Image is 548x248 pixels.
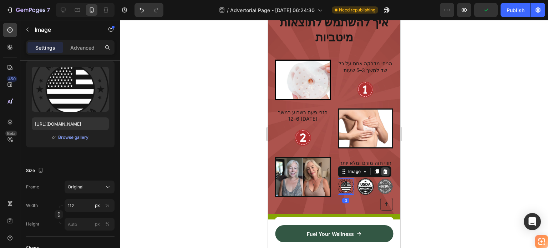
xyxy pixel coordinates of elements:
span: Original [68,184,83,190]
div: px [95,202,100,209]
div: Undo/Redo [135,3,163,17]
p: חזרי פעם בשבוע במשך 6–12 [DATE] [8,89,62,102]
button: px [103,201,112,210]
button: 7 [3,3,53,17]
span: Need republishing [339,7,375,13]
p: חווי חזה מורם ומלא יותר באופן טבעי [71,140,125,153]
input: px% [65,218,115,231]
input: https://example.com/image.jpg [32,117,109,130]
div: Open Intercom Messenger [524,213,541,230]
button: % [93,220,102,228]
button: Browse gallery [58,134,89,141]
label: Width [26,202,38,209]
button: px [103,220,112,228]
img: gempages_579488357478826593-125279a2-95de-4889-a567-f52496a05119.png [70,158,86,174]
div: Browse gallery [58,134,88,141]
p: Advanced [70,44,95,51]
img: gempages_579488357478826593-06601d07-ac1f-4104-a5df-dff213359c15.png [109,158,125,174]
div: Beta [5,131,17,136]
div: px [95,221,100,227]
img: gempages_579488357478826593-622da81e-a720-4541-a613-f89441fef864.png [7,40,63,80]
img: gempages_579488357478826593-ce8e75ae-c9a8-4a7e-b93c-526d4e0866bd.png [70,88,126,128]
div: % [105,221,110,227]
span: Advertorial Page - [DATE] 06:24:30 [230,6,315,14]
img: gempages_579488357478826593-f30995fb-b883-4413-9e5d-36512ae72cdc.png [7,137,63,177]
button: % [93,201,102,210]
input: px% [65,199,115,212]
div: % [105,202,110,209]
img: gempages_579488357478826593-f5e2da38-d980-4738-9d65-3b101ab8da3b.png [70,59,126,80]
span: / [227,6,229,14]
label: Frame [26,184,39,190]
img: preview-image [32,67,109,112]
img: gempages_579488357478826593-2ff2ad63-c1f2-47c7-96eb-482a77dbe193.png [90,158,106,174]
p: 7 [47,6,50,14]
div: 0 [74,178,81,183]
button: Publish [501,3,531,17]
div: Publish [507,6,524,14]
div: 450 [7,76,17,82]
p: הניחי מדבקה אחת על כל שד למשך 3–5 שעות [71,40,125,53]
p: Settings [35,44,55,51]
button: Original [65,181,115,193]
p: Image [35,25,95,34]
div: Image [79,148,94,155]
img: gempages_579488357478826593-8a14b421-9b18-45ac-95bc-854875698aee.png [7,108,63,128]
iframe: Design area [268,20,400,248]
div: Size [26,166,45,176]
label: Height [26,221,39,227]
span: or [52,133,56,142]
